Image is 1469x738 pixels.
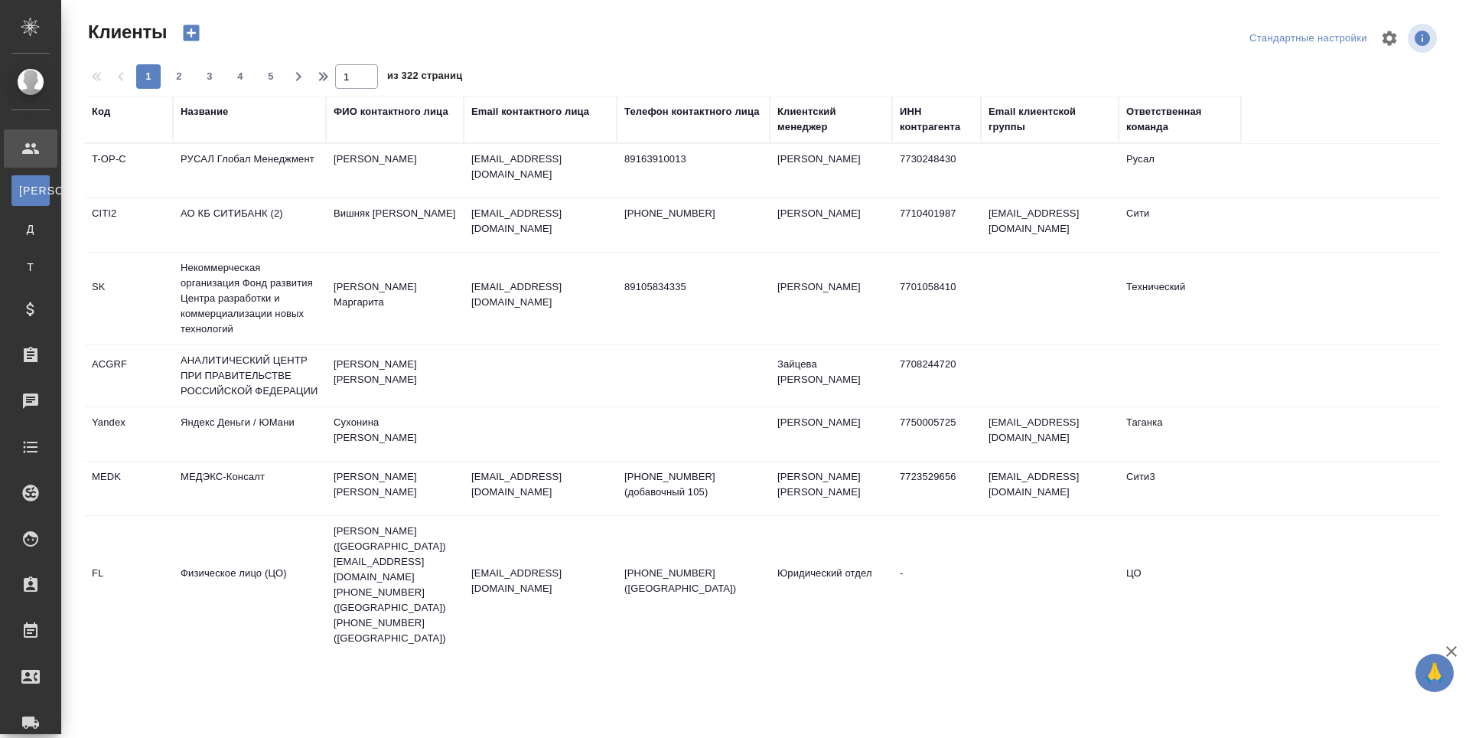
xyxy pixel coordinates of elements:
[84,198,173,252] td: CITI2
[228,64,252,89] button: 4
[326,272,464,325] td: [PERSON_NAME] Маргарита
[892,558,981,612] td: -
[1119,558,1241,612] td: ЦО
[770,144,892,198] td: [PERSON_NAME]
[900,104,973,135] div: ИНН контрагента
[624,206,762,221] p: [PHONE_NUMBER]
[197,69,222,84] span: 3
[892,407,981,461] td: 7750005725
[259,64,283,89] button: 5
[84,407,173,461] td: Yandex
[173,462,326,515] td: МЕДЭКС-Консалт
[1422,657,1448,689] span: 🙏
[84,144,173,198] td: T-OP-C
[19,260,42,275] span: Т
[981,407,1119,461] td: [EMAIL_ADDRESS][DOMAIN_NAME]
[167,64,191,89] button: 2
[228,69,252,84] span: 4
[981,462,1119,515] td: [EMAIL_ADDRESS][DOMAIN_NAME]
[471,104,589,119] div: Email контактного лица
[1119,272,1241,325] td: Технический
[1408,24,1440,53] span: Посмотреть информацию
[84,20,167,44] span: Клиенты
[1119,144,1241,198] td: Русал
[11,175,50,206] a: [PERSON_NAME]
[471,152,609,182] p: [EMAIL_ADDRESS][DOMAIN_NAME]
[892,272,981,325] td: 7701058410
[84,558,173,612] td: FL
[326,349,464,403] td: [PERSON_NAME] [PERSON_NAME]
[19,221,42,237] span: Д
[770,558,892,612] td: Юридический отдел
[624,469,762,500] p: [PHONE_NUMBER] (добавочный 105)
[1126,104,1233,135] div: Ответственная команда
[770,349,892,403] td: Зайцева [PERSON_NAME]
[173,20,210,46] button: Создать
[1246,27,1371,51] div: split button
[892,349,981,403] td: 7708244720
[892,462,981,515] td: 7723529656
[1119,407,1241,461] td: Таганка
[334,104,448,119] div: ФИО контактного лица
[84,272,173,325] td: SK
[387,67,462,89] span: из 322 страниц
[624,104,760,119] div: Телефон контактного лица
[181,104,228,119] div: Название
[624,279,762,295] p: 89105834335
[981,198,1119,252] td: [EMAIL_ADDRESS][DOMAIN_NAME]
[173,407,326,461] td: Яндекс Деньги / ЮМани
[1415,654,1454,692] button: 🙏
[770,272,892,325] td: [PERSON_NAME]
[326,144,464,198] td: [PERSON_NAME]
[471,566,609,596] p: [EMAIL_ADDRESS][DOMAIN_NAME]
[892,198,981,252] td: 7710401987
[197,64,222,89] button: 3
[84,349,173,403] td: ACGRF
[173,558,326,612] td: Физическое лицо (ЦО)
[167,69,191,84] span: 2
[989,104,1111,135] div: Email клиентской группы
[326,462,464,515] td: [PERSON_NAME] [PERSON_NAME]
[173,345,326,407] td: АНАЛИТИЧЕСКИЙ ЦЕНТР ПРИ ПРАВИТЕЛЬСТВЕ РОССИЙСКОЙ ФЕДЕРАЦИИ
[624,152,762,167] p: 89163910013
[173,198,326,252] td: АО КБ СИТИБАНК (2)
[770,407,892,461] td: [PERSON_NAME]
[624,566,762,596] p: [PHONE_NUMBER] ([GEOGRAPHIC_DATA])
[19,183,42,198] span: [PERSON_NAME]
[471,206,609,237] p: [EMAIL_ADDRESS][DOMAIN_NAME]
[326,407,464,461] td: Сухонина [PERSON_NAME]
[471,279,609,310] p: [EMAIL_ADDRESS][DOMAIN_NAME]
[92,104,110,119] div: Код
[892,144,981,198] td: 7730248430
[11,214,50,244] a: Д
[770,198,892,252] td: [PERSON_NAME]
[1371,20,1408,57] span: Настроить таблицу
[173,144,326,198] td: РУСАЛ Глобал Менеджмент
[1119,198,1241,252] td: Сити
[770,462,892,515] td: [PERSON_NAME] [PERSON_NAME]
[84,462,173,515] td: MEDK
[259,69,283,84] span: 5
[11,252,50,282] a: Т
[471,469,609,500] p: [EMAIL_ADDRESS][DOMAIN_NAME]
[777,104,884,135] div: Клиентский менеджер
[173,253,326,345] td: Некоммерческая организация Фонд развития Центра разработки и коммерциализации новых технологий
[326,516,464,654] td: [PERSON_NAME] ([GEOGRAPHIC_DATA]) [EMAIL_ADDRESS][DOMAIN_NAME] [PHONE_NUMBER] ([GEOGRAPHIC_DATA])...
[1119,462,1241,515] td: Сити3
[326,198,464,252] td: Вишняк [PERSON_NAME]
